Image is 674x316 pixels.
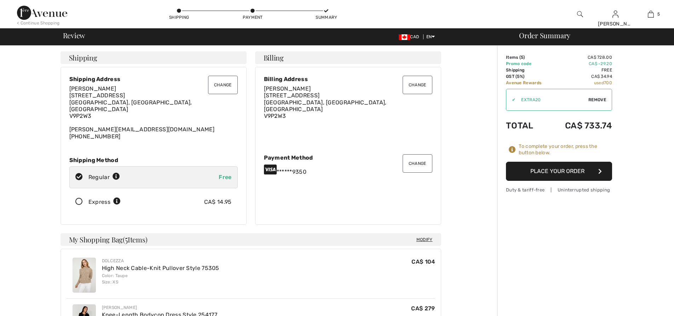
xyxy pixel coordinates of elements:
[511,32,670,39] div: Order Summary
[604,80,612,85] span: 700
[264,85,311,92] span: [PERSON_NAME]
[168,14,190,21] div: Shipping
[426,34,435,39] span: EN
[88,173,120,182] div: Regular
[552,114,612,138] td: CA$ 733.74
[73,258,96,293] img: High Neck Cable-Knit Pullover Style 75305
[208,76,238,94] button: Change
[403,154,432,173] button: Change
[506,61,552,67] td: Promo code
[264,154,432,161] div: Payment Method
[411,305,435,312] span: CA$ 279
[264,54,284,61] span: Billing
[69,54,97,61] span: Shipping
[506,73,552,80] td: GST (5%)
[506,97,515,103] div: ✔
[17,20,60,26] div: < Continue Shopping
[416,236,433,243] span: Modify
[552,73,612,80] td: CA$ 34.94
[633,10,668,18] a: 5
[612,10,618,18] img: My Info
[102,258,219,264] div: Dolcezza
[521,55,523,60] span: 5
[242,14,263,21] div: Payment
[69,85,116,92] span: [PERSON_NAME]
[102,272,219,285] div: Color: Taupe Size: XS
[17,6,67,20] img: 1ère Avenue
[125,234,128,243] span: 5
[123,235,147,244] span: ( Items)
[506,80,552,86] td: Avenue Rewards
[399,34,410,40] img: Canadian Dollar
[69,76,238,82] div: Shipping Address
[219,174,231,180] span: Free
[88,198,121,206] div: Express
[264,92,387,119] span: [STREET_ADDRESS] [GEOGRAPHIC_DATA], [GEOGRAPHIC_DATA], [GEOGRAPHIC_DATA] V9P2W3
[552,54,612,61] td: CA$ 728.00
[403,76,432,94] button: Change
[204,198,232,206] div: CA$ 14.95
[552,61,612,67] td: CA$ -29.20
[506,67,552,73] td: Shipping
[69,92,192,119] span: [STREET_ADDRESS] [GEOGRAPHIC_DATA], [GEOGRAPHIC_DATA], [GEOGRAPHIC_DATA] V9P2W3
[506,186,612,193] div: Duty & tariff-free | Uninterrupted shipping
[102,304,217,311] div: [PERSON_NAME]
[506,54,552,61] td: Items ( )
[506,162,612,181] button: Place Your Order
[598,20,633,28] div: [PERSON_NAME]
[63,32,85,39] span: Review
[577,10,583,18] img: search the website
[552,67,612,73] td: Free
[506,114,552,138] td: Total
[588,97,606,103] span: Remove
[519,143,612,156] div: To complete your order, press the button below.
[316,14,337,21] div: Summary
[612,11,618,17] a: Sign In
[399,34,422,39] span: CAD
[648,10,654,18] img: My Bag
[69,157,238,163] div: Shipping Method
[552,80,612,86] td: used
[264,76,432,82] div: Billing Address
[657,11,660,17] span: 5
[102,265,219,271] a: High Neck Cable-Knit Pullover Style 75305
[61,233,441,246] h4: My Shopping Bag
[515,89,588,110] input: Promo code
[411,258,435,265] span: CA$ 104
[69,85,238,140] div: [PERSON_NAME][EMAIL_ADDRESS][DOMAIN_NAME] [PHONE_NUMBER]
